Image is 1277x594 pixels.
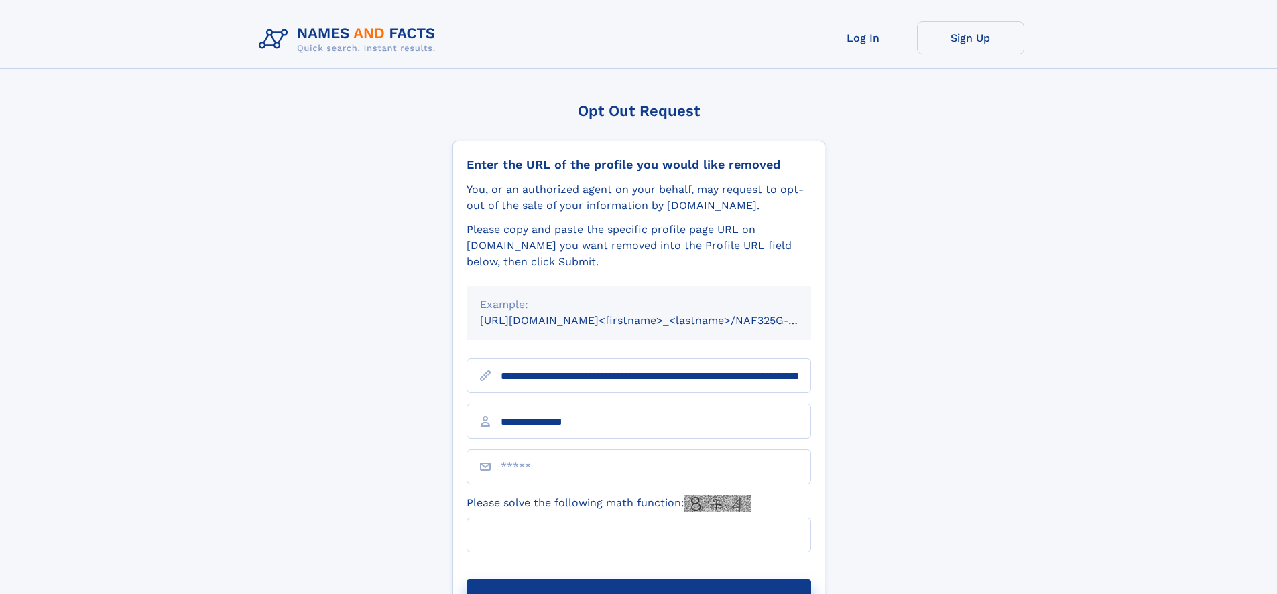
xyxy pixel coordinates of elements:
img: Logo Names and Facts [253,21,446,58]
div: Enter the URL of the profile you would like removed [467,157,811,172]
small: [URL][DOMAIN_NAME]<firstname>_<lastname>/NAF325G-xxxxxxxx [480,314,837,327]
div: Opt Out Request [452,102,825,119]
div: Please copy and paste the specific profile page URL on [DOMAIN_NAME] you want removed into the Pr... [467,222,811,270]
a: Sign Up [917,21,1024,54]
label: Please solve the following math function: [467,495,751,512]
div: Example: [480,297,798,313]
div: You, or an authorized agent on your behalf, may request to opt-out of the sale of your informatio... [467,181,811,214]
a: Log In [810,21,917,54]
